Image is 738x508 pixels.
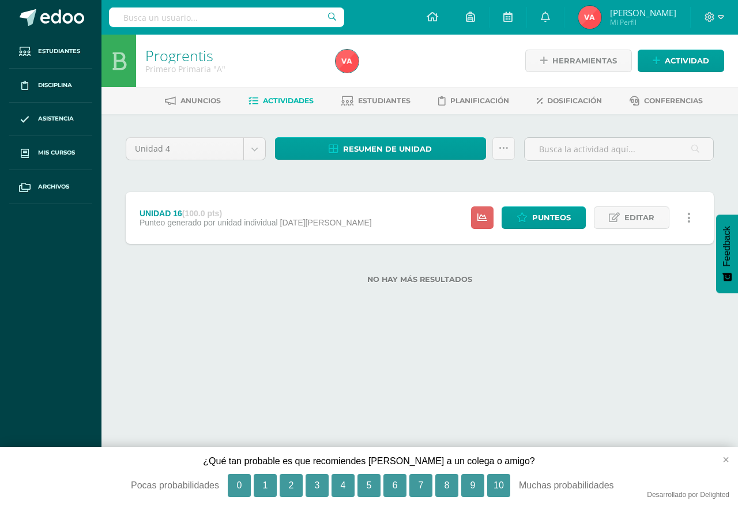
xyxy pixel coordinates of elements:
[336,50,359,73] img: 5ef59e455bde36dc0487bc51b4dad64e.png
[409,474,432,497] button: 7
[357,474,381,497] button: 5
[38,114,74,123] span: Asistencia
[358,96,411,105] span: Estudiantes
[145,63,322,74] div: Primero Primaria 'A'
[280,218,372,227] span: [DATE][PERSON_NAME]
[624,207,654,228] span: Editar
[343,138,432,160] span: Resumen de unidad
[435,474,458,497] button: 8
[722,226,732,266] span: Feedback
[9,103,92,137] a: Asistencia
[109,7,344,27] input: Busca un usuario...
[9,35,92,69] a: Estudiantes
[280,474,303,497] button: 2
[519,474,663,497] div: Muchas probabilidades
[248,92,314,110] a: Actividades
[180,96,221,105] span: Anuncios
[610,7,676,18] span: [PERSON_NAME]
[502,206,586,229] a: Punteos
[275,137,486,160] a: Resumen de unidad
[665,50,709,72] span: Actividad
[75,474,219,497] div: Pocas probabilidades
[126,275,714,284] label: No hay más resultados
[341,92,411,110] a: Estudiantes
[182,209,222,218] strong: (100.0 pts)
[525,50,632,72] a: Herramientas
[38,148,75,157] span: Mis cursos
[638,50,724,72] a: Actividad
[630,92,703,110] a: Conferencias
[306,474,329,497] button: 3
[9,136,92,170] a: Mis cursos
[165,92,221,110] a: Anuncios
[135,138,235,160] span: Unidad 4
[145,46,213,65] a: Progrentis
[578,6,601,29] img: 5ef59e455bde36dc0487bc51b4dad64e.png
[487,474,510,497] button: 10, Muchas probabilidades
[450,96,509,105] span: Planificación
[644,96,703,105] span: Conferencias
[547,96,602,105] span: Dosificación
[532,207,571,228] span: Punteos
[140,218,278,227] span: Punteo generado por unidad individual
[263,96,314,105] span: Actividades
[38,182,69,191] span: Archivos
[254,474,277,497] button: 1
[461,474,484,497] button: 9
[145,47,322,63] h1: Progrentis
[38,81,72,90] span: Disciplina
[552,50,617,72] span: Herramientas
[704,447,738,472] button: close survey
[525,138,713,160] input: Busca la actividad aquí...
[140,209,372,218] div: UNIDAD 16
[126,138,265,160] a: Unidad 4
[332,474,355,497] button: 4
[716,215,738,293] button: Feedback - Mostrar encuesta
[383,474,406,497] button: 6
[228,474,251,497] button: 0, Pocas probabilidades
[610,17,676,27] span: Mi Perfil
[9,69,92,103] a: Disciplina
[537,92,602,110] a: Dosificación
[9,170,92,204] a: Archivos
[438,92,509,110] a: Planificación
[38,47,80,56] span: Estudiantes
